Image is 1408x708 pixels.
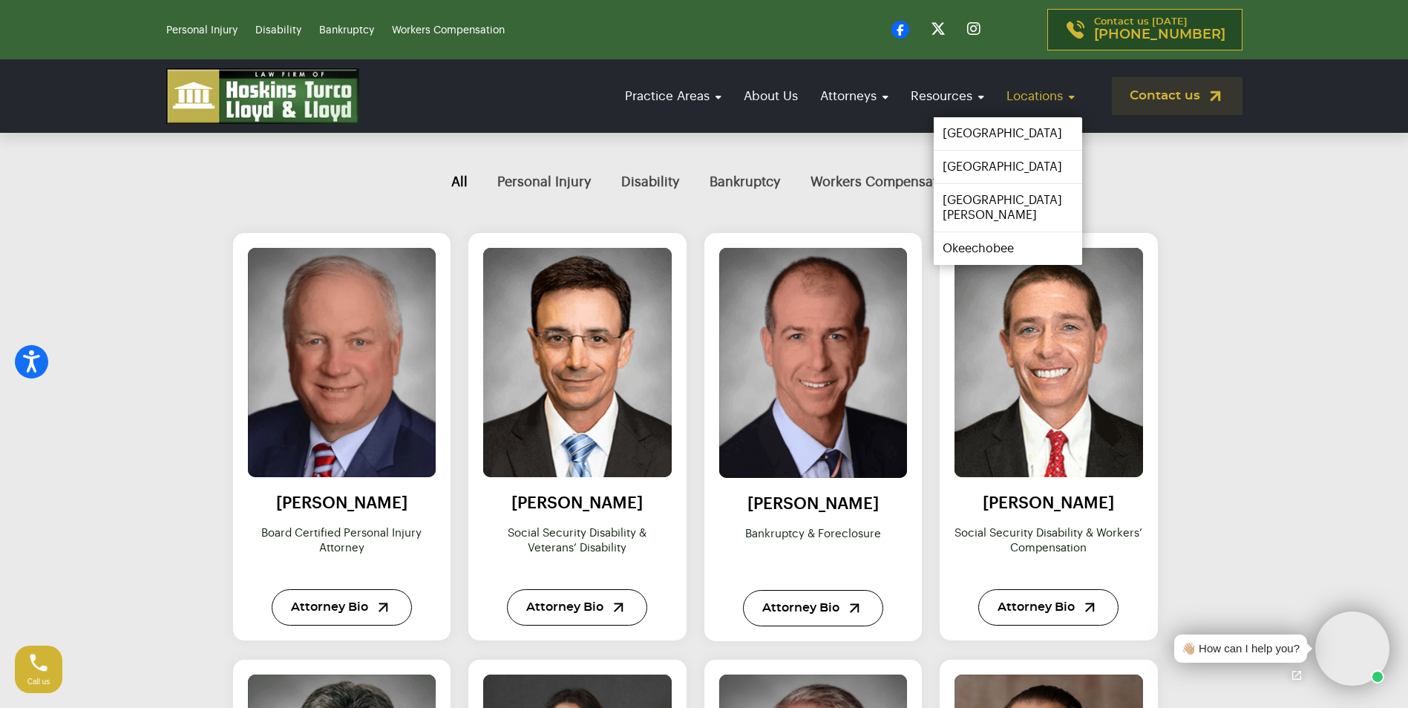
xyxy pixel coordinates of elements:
[248,526,436,571] p: Board Certified Personal Injury Attorney
[166,25,238,36] a: Personal Injury
[695,157,796,207] button: Bankruptcy
[719,527,908,571] p: Bankruptcy & foreclosure
[483,248,672,477] img: louis_turco
[618,75,729,117] a: Practice Areas
[955,248,1143,477] img: ian_lloyd
[983,495,1114,511] a: [PERSON_NAME]
[813,75,896,117] a: Attorneys
[482,157,606,207] button: Personal Injury
[978,589,1119,626] a: Attorney Bio
[276,495,407,511] a: [PERSON_NAME]
[1094,17,1225,42] p: Contact us [DATE]
[903,75,992,117] a: Resources
[1281,660,1312,691] a: Open chat
[255,25,301,36] a: Disability
[507,589,647,626] a: Attorney Bio
[747,496,879,512] a: [PERSON_NAME]
[1094,27,1225,42] span: [PHONE_NUMBER]
[743,590,883,626] a: Attorney Bio
[719,248,908,478] img: Colin Lloyd
[796,157,972,207] button: Workers Compensation
[955,526,1143,571] p: Social security disability & workers’ compensation
[1182,640,1300,658] div: 👋🏼 How can I help you?
[934,184,1082,232] a: [GEOGRAPHIC_DATA][PERSON_NAME]
[483,526,672,571] p: social security disability & veterans’ disability
[392,25,505,36] a: Workers Compensation
[272,589,412,626] a: Attorney Bio
[319,25,374,36] a: Bankruptcy
[606,157,695,207] button: Disability
[166,68,359,124] img: logo
[1047,9,1242,50] a: Contact us [DATE][PHONE_NUMBER]
[934,117,1082,150] a: [GEOGRAPHIC_DATA]
[736,75,805,117] a: About Us
[1112,77,1242,115] a: Contact us
[436,157,482,207] button: All
[511,495,643,511] a: [PERSON_NAME]
[999,75,1082,117] a: Locations
[248,248,436,477] img: Steve Hoskins
[27,678,50,686] span: Call us
[934,232,1082,265] a: Okeechobee
[934,151,1082,183] a: [GEOGRAPHIC_DATA]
